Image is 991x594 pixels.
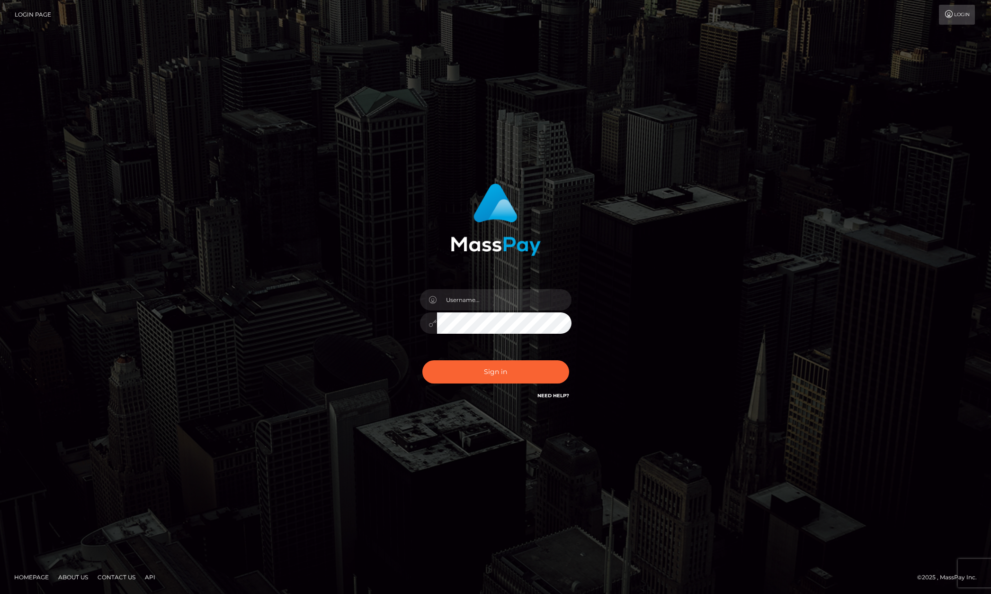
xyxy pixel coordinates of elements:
input: Username... [437,289,571,311]
a: API [141,570,159,585]
div: © 2025 , MassPay Inc. [917,572,984,583]
a: About Us [54,570,92,585]
button: Sign in [422,360,569,384]
a: Homepage [10,570,53,585]
a: Contact Us [94,570,139,585]
a: Need Help? [537,393,569,399]
img: MassPay Login [451,183,541,256]
a: Login [939,5,975,25]
a: Login Page [15,5,51,25]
